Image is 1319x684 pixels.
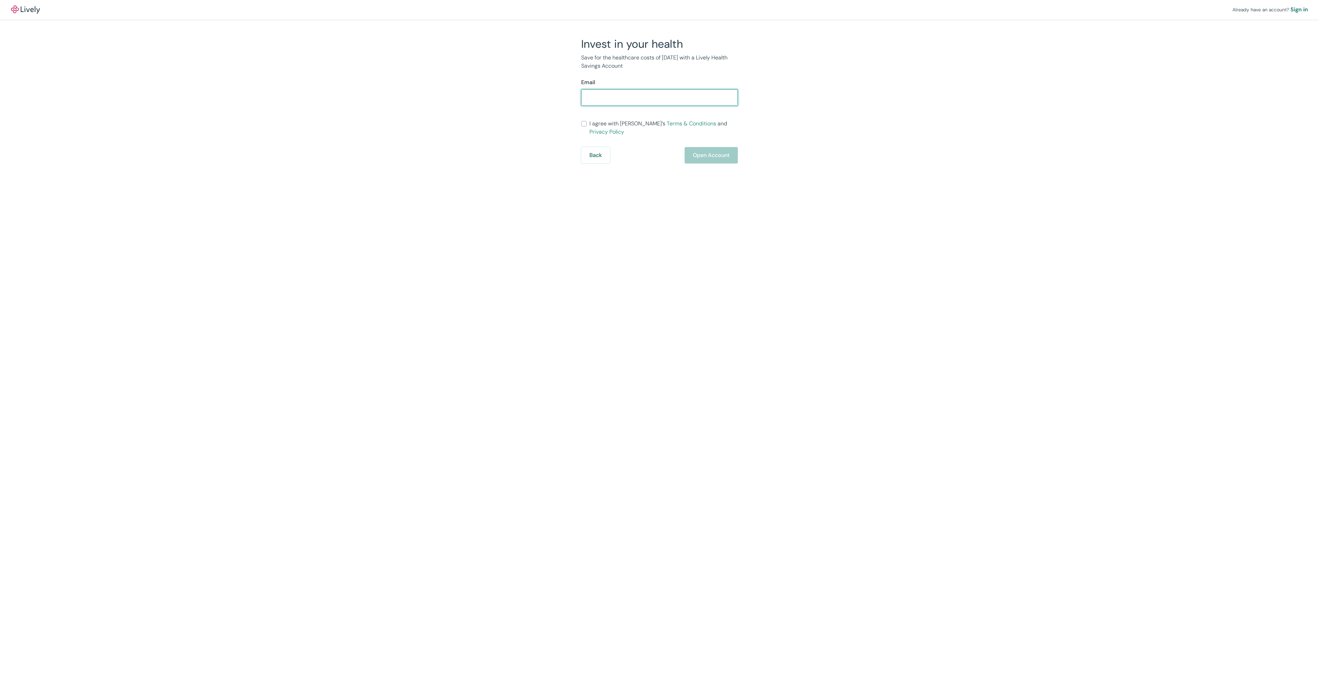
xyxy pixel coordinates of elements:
[581,78,595,87] label: Email
[581,147,610,164] button: Back
[1290,5,1308,14] a: Sign in
[11,5,40,14] img: Lively
[581,37,738,51] h2: Invest in your health
[11,5,40,14] a: LivelyLively
[581,54,738,70] p: Save for the healthcare costs of [DATE] with a Lively Health Savings Account
[1232,5,1308,14] div: Already have an account?
[589,120,738,136] span: I agree with [PERSON_NAME]’s and
[589,128,624,135] a: Privacy Policy
[667,120,716,127] a: Terms & Conditions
